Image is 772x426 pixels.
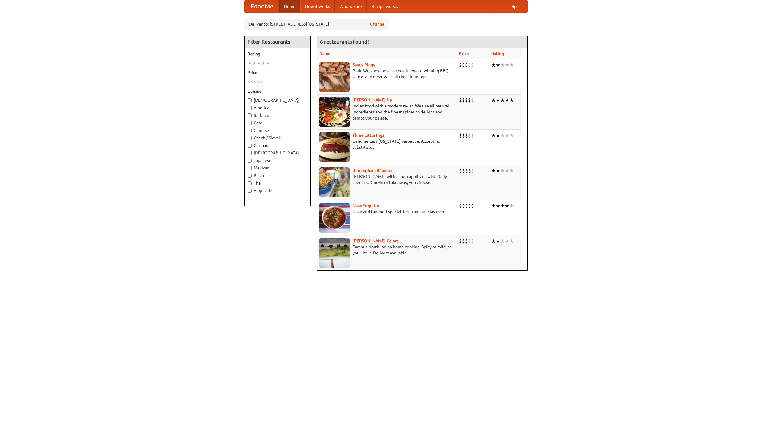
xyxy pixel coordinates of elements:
[505,62,509,68] li: ★
[319,209,454,215] p: Naan and tandoori specialties, from our clay oven.
[248,60,252,67] li: ★
[248,157,307,163] label: Japanese
[248,181,252,185] input: Thai
[266,60,270,67] li: ★
[465,203,468,209] li: $
[459,167,462,174] li: $
[465,238,468,244] li: $
[320,39,369,45] ng-pluralize: 6 restaurants found!
[500,132,505,139] li: ★
[319,62,350,92] img: saucy.jpg
[248,105,307,111] label: American
[319,203,350,233] img: naansequitur.jpg
[459,51,469,56] a: Price
[248,174,252,178] input: Pizza
[468,132,471,139] li: $
[509,62,514,68] li: ★
[462,167,465,174] li: $
[279,0,300,12] a: Home
[248,127,307,133] label: Chinese
[500,203,505,209] li: ★
[248,159,252,163] input: Japanese
[509,203,514,209] li: ★
[319,167,350,197] img: bhangra.jpg
[500,62,505,68] li: ★
[465,97,468,104] li: $
[353,238,399,243] a: [PERSON_NAME] Galore
[245,0,279,12] a: FoodMe
[367,0,403,12] a: Recipe videos
[496,62,500,68] li: ★
[319,238,350,268] img: currygalore.jpg
[496,203,500,209] li: ★
[509,132,514,139] li: ★
[248,98,252,102] input: [DEMOGRAPHIC_DATA]
[500,238,505,244] li: ★
[462,203,465,209] li: $
[248,113,252,117] input: Barbecue
[500,167,505,174] li: ★
[319,138,454,150] p: Genuine East [US_STATE] barbecue. Accept no substitutes!
[491,132,496,139] li: ★
[509,238,514,244] li: ★
[491,62,496,68] li: ★
[335,0,367,12] a: Who we are
[248,142,307,148] label: German
[353,98,392,102] a: [PERSON_NAME] Up
[248,151,252,155] input: [DEMOGRAPHIC_DATA]
[252,60,257,67] li: ★
[468,238,471,244] li: $
[248,144,252,148] input: German
[459,238,462,244] li: $
[468,62,471,68] li: $
[509,97,514,104] li: ★
[353,133,384,138] b: Three Little Pigs
[257,79,260,85] li: $
[353,62,375,67] b: Saucy Piggy
[248,150,307,156] label: [DEMOGRAPHIC_DATA]
[260,79,263,85] li: $
[496,238,500,244] li: ★
[509,167,514,174] li: ★
[505,167,509,174] li: ★
[491,203,496,209] li: ★
[496,167,500,174] li: ★
[471,62,474,68] li: $
[459,97,462,104] li: $
[248,136,252,140] input: Czech / Slovak
[248,106,252,110] input: American
[300,0,335,12] a: How it works
[491,238,496,244] li: ★
[248,97,307,103] label: [DEMOGRAPHIC_DATA]
[248,120,307,126] label: Cafe
[471,97,474,104] li: $
[465,62,468,68] li: $
[353,203,379,208] b: Naan Sequitur
[503,0,521,12] a: Help
[248,188,307,194] label: Vegetarian
[248,135,307,141] label: Czech / Slovak
[471,132,474,139] li: $
[353,168,392,173] a: Birmingham Bhangra
[468,97,471,104] li: $
[459,132,462,139] li: $
[248,129,252,132] input: Chinese
[459,62,462,68] li: $
[491,97,496,104] li: ★
[491,167,496,174] li: ★
[248,173,307,179] label: Pizza
[505,132,509,139] li: ★
[251,79,254,85] li: $
[505,203,509,209] li: ★
[319,103,454,121] p: Indian food with a modern twist. We use all-natural ingredients and the finest spices to delight ...
[248,166,252,170] input: Mexican
[462,97,465,104] li: $
[254,79,257,85] li: $
[465,132,468,139] li: $
[500,97,505,104] li: ★
[496,132,500,139] li: ★
[471,238,474,244] li: $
